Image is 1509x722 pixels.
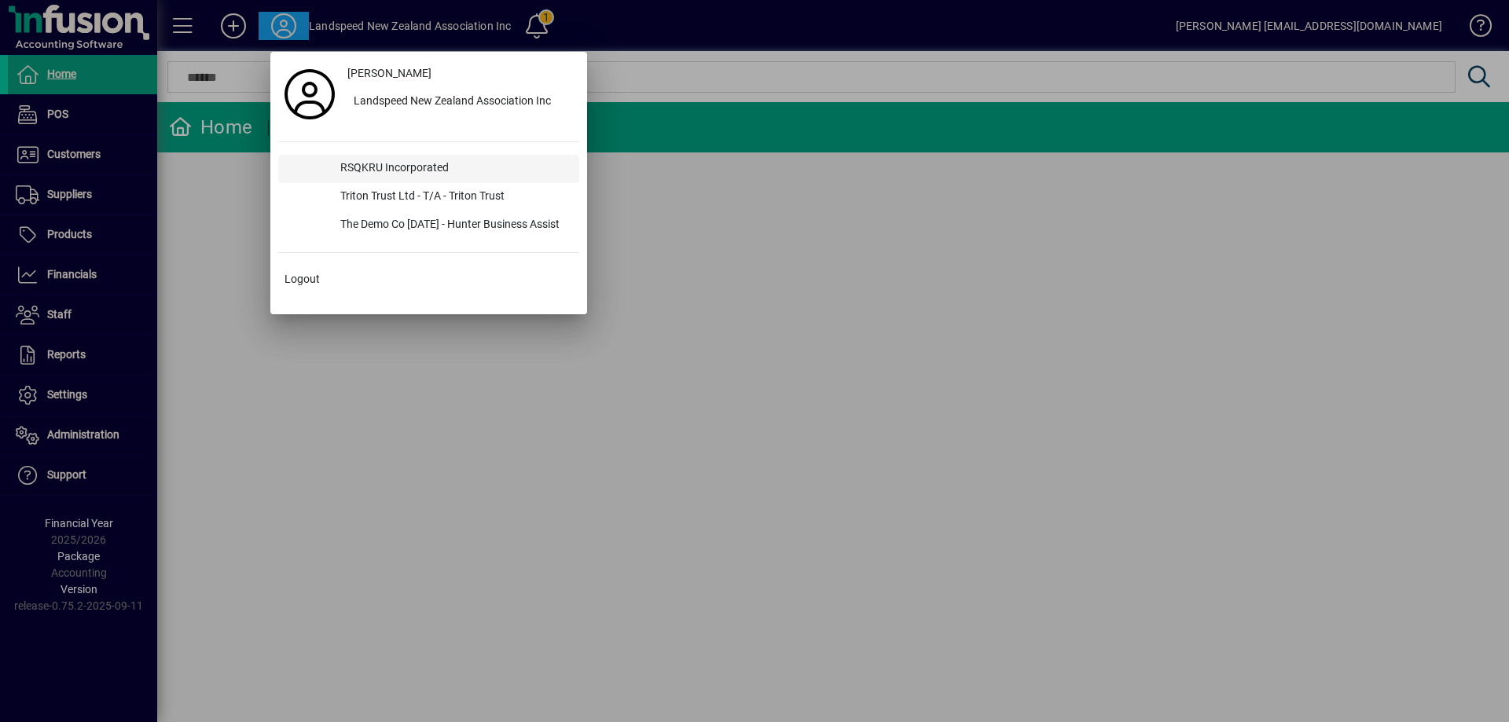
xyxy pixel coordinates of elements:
button: The Demo Co [DATE] - Hunter Business Assist [278,211,579,240]
div: The Demo Co [DATE] - Hunter Business Assist [328,211,579,240]
span: Logout [285,271,320,288]
span: [PERSON_NAME] [347,65,431,82]
div: RSQKRU Incorporated [328,155,579,183]
button: Triton Trust Ltd - T/A - Triton Trust [278,183,579,211]
button: Logout [278,266,579,294]
button: Landspeed New Zealand Association Inc [341,88,579,116]
a: Profile [278,80,341,108]
div: Triton Trust Ltd - T/A - Triton Trust [328,183,579,211]
a: [PERSON_NAME] [341,60,579,88]
button: RSQKRU Incorporated [278,155,579,183]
